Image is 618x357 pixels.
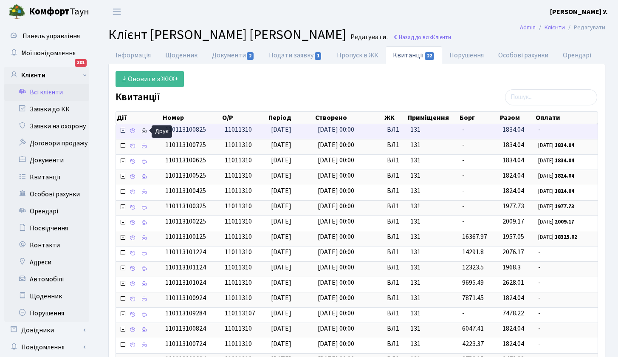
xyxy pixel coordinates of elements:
[462,217,465,226] span: -
[410,324,455,334] span: 131
[4,28,89,45] a: Панель управління
[318,278,354,287] span: [DATE] 00:00
[462,247,484,257] span: 14291.8
[502,324,524,333] span: 1824.04
[462,324,484,333] span: 6047.41
[535,112,598,124] th: Оплати
[158,46,205,64] a: Щоденник
[462,201,465,211] span: -
[225,140,252,150] span: 11011310
[410,309,455,318] span: 131
[555,218,574,226] b: 2009.17
[387,201,403,211] span: ВЛ1
[4,152,89,169] a: Документи
[387,263,403,272] span: ВЛ1
[271,247,291,257] span: [DATE]
[4,186,89,203] a: Особові рахунки
[538,324,594,334] span: -
[387,309,403,318] span: ВЛ1
[165,201,206,211] span: 110113100325
[502,339,524,348] span: 1824.04
[318,186,354,195] span: [DATE] 00:00
[4,271,89,288] a: Автомобілі
[4,67,89,84] a: Клієнти
[4,118,89,135] a: Заявки на охорону
[225,171,252,180] span: 11011310
[545,23,565,32] a: Клієнти
[165,171,206,180] span: 110113100525
[318,247,354,257] span: [DATE] 00:00
[462,125,465,134] span: -
[21,48,76,58] span: Мої повідомлення
[462,309,465,318] span: -
[387,324,403,334] span: ВЛ1
[410,339,455,349] span: 131
[165,247,206,257] span: 110113101224
[318,125,354,134] span: [DATE] 00:00
[393,33,451,41] a: Назад до всіхКлієнти
[271,171,291,180] span: [DATE]
[165,339,206,348] span: 110113100724
[410,247,455,257] span: 131
[410,186,455,196] span: 131
[462,232,487,241] span: 16367.97
[502,309,524,318] span: 7478.22
[268,112,314,124] th: Період
[387,125,403,135] span: ВЛ1
[23,31,80,41] span: Панель управління
[538,218,574,226] small: [DATE]:
[556,46,598,64] a: Орендарі
[314,112,384,124] th: Створено
[538,172,574,180] small: [DATE]:
[318,339,354,348] span: [DATE] 00:00
[271,309,291,318] span: [DATE]
[225,324,252,333] span: 11011310
[410,293,455,303] span: 131
[502,278,524,287] span: 2628.01
[462,156,465,165] span: -
[384,112,406,124] th: ЖК
[271,293,291,303] span: [DATE]
[116,112,162,124] th: Дії
[462,293,484,303] span: 7871.45
[538,233,577,241] small: [DATE]:
[407,112,459,124] th: Приміщення
[165,232,206,241] span: 110113100125
[318,201,354,211] span: [DATE] 00:00
[538,203,574,210] small: [DATE]:
[538,187,574,195] small: [DATE]:
[152,125,172,138] div: Друк
[225,217,252,226] span: 11011310
[247,52,254,60] span: 2
[387,247,403,257] span: ВЛ1
[502,247,524,257] span: 2076.17
[330,46,386,64] a: Пропуск в ЖК
[550,7,608,17] a: [PERSON_NAME] У.
[8,3,25,20] img: logo.png
[538,125,594,135] span: -
[459,112,499,124] th: Борг
[499,112,535,124] th: Разом
[410,201,455,211] span: 131
[116,91,160,104] label: Квитанції
[491,46,556,64] a: Особові рахунки
[116,71,184,87] a: Оновити з ЖКХ+
[442,46,491,64] a: Порушення
[538,263,594,272] span: -
[410,217,455,227] span: 131
[106,5,127,19] button: Переключити навігацію
[462,278,484,287] span: 9695.49
[502,201,524,211] span: 1977.73
[165,263,206,272] span: 110113101124
[108,46,158,64] a: Інформація
[225,247,252,257] span: 11011310
[318,171,354,180] span: [DATE] 00:00
[225,156,252,165] span: 11011310
[349,33,389,41] small: Редагувати .
[225,186,252,195] span: 11011310
[4,339,89,356] a: Повідомлення
[520,23,536,32] a: Admin
[165,186,206,195] span: 110113100425
[318,309,354,318] span: [DATE] 00:00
